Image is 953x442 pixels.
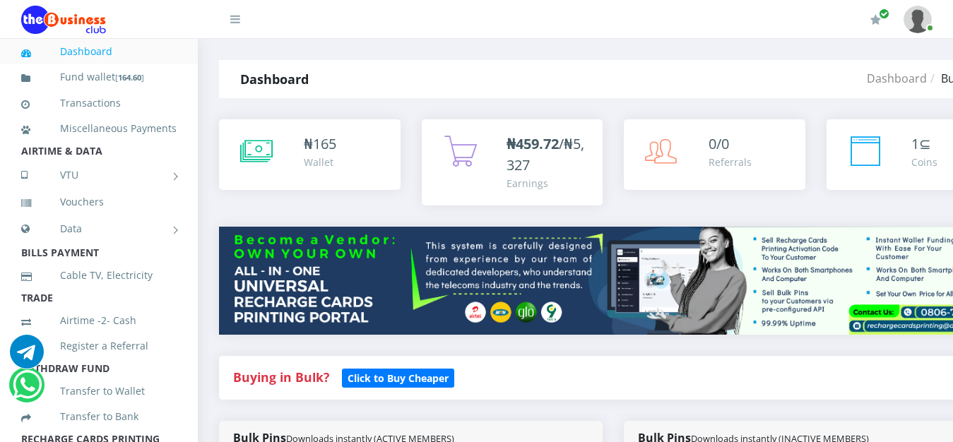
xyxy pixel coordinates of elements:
[21,211,177,246] a: Data
[911,155,937,169] div: Coins
[867,71,927,86] a: Dashboard
[21,400,177,433] a: Transfer to Bank
[21,112,177,145] a: Miscellaneous Payments
[507,176,589,191] div: Earnings
[624,119,805,190] a: 0/0 Referrals
[709,155,752,169] div: Referrals
[21,35,177,68] a: Dashboard
[422,119,603,205] a: ₦459.72/₦5,327 Earnings
[304,155,336,169] div: Wallet
[233,369,329,386] strong: Buying in Bulk?
[911,134,919,153] span: 1
[342,369,454,386] a: Click to Buy Cheaper
[911,133,937,155] div: ⊆
[304,133,336,155] div: ₦
[21,87,177,119] a: Transactions
[118,72,141,83] b: 164.60
[240,71,309,88] strong: Dashboard
[13,378,42,402] a: Chat for support
[219,119,401,190] a: ₦165 Wallet
[21,186,177,218] a: Vouchers
[21,61,177,94] a: Fund wallet[164.60]
[21,304,177,337] a: Airtime -2- Cash
[904,6,932,33] img: User
[21,330,177,362] a: Register a Referral
[21,259,177,292] a: Cable TV, Electricity
[21,157,177,193] a: VTU
[10,345,44,369] a: Chat for support
[348,371,449,385] b: Click to Buy Cheaper
[507,134,559,153] b: ₦459.72
[313,134,336,153] span: 165
[870,14,881,25] i: Renew/Upgrade Subscription
[879,8,889,19] span: Renew/Upgrade Subscription
[115,72,144,83] small: [ ]
[507,134,584,174] span: /₦5,327
[21,375,177,407] a: Transfer to Wallet
[21,6,106,34] img: Logo
[709,134,729,153] span: 0/0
